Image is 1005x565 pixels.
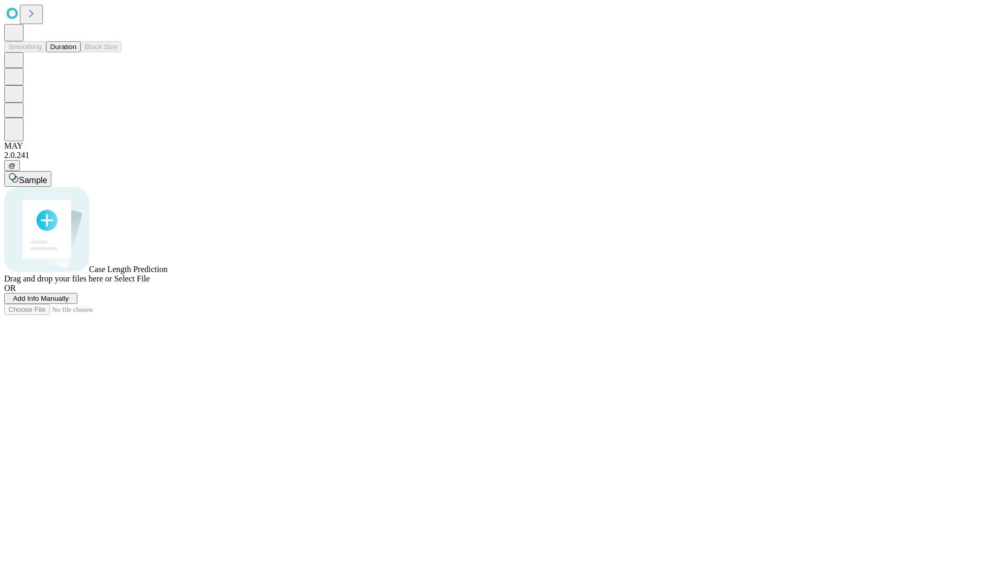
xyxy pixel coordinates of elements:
[4,293,77,304] button: Add Info Manually
[4,284,16,292] span: OR
[19,176,47,185] span: Sample
[4,141,1001,151] div: MAY
[114,274,150,283] span: Select File
[4,41,46,52] button: Smoothing
[4,160,20,171] button: @
[46,41,81,52] button: Duration
[4,171,51,187] button: Sample
[4,274,112,283] span: Drag and drop your files here or
[13,295,69,302] span: Add Info Manually
[4,151,1001,160] div: 2.0.241
[8,162,16,169] span: @
[81,41,121,52] button: Block Size
[89,265,167,274] span: Case Length Prediction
